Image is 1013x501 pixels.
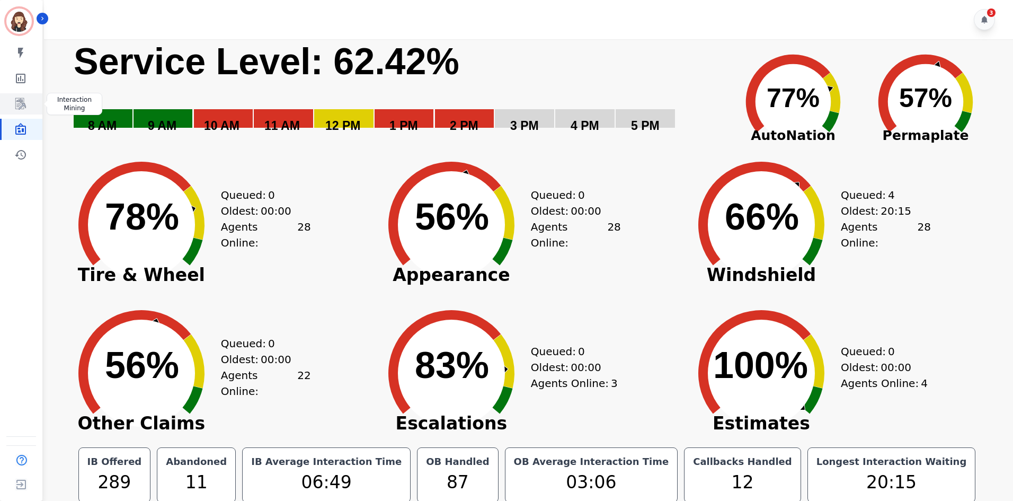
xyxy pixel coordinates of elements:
div: 20:15 [814,469,969,496]
span: 4 [888,187,895,203]
span: 0 [888,344,895,359]
div: 12 [691,469,794,496]
div: Agents Online: [841,375,931,391]
span: 00:00 [881,359,911,375]
div: Agents Online: [841,219,931,251]
text: 56% [105,345,179,386]
span: Other Claims [62,418,221,429]
text: 100% [713,345,808,386]
span: 4 [921,375,928,391]
div: 3 [987,8,996,17]
svg: Service Level: 0% [73,39,725,148]
text: 11 AM [264,119,300,133]
div: Agents Online: [221,219,311,251]
span: 3 [611,375,618,391]
span: AutoNation [727,126,859,146]
span: 00:00 [261,351,291,367]
span: Appearance [372,270,531,280]
span: 00:00 [571,203,601,219]
div: Abandoned [164,454,229,469]
span: Estimates [682,418,841,429]
span: 0 [268,336,275,351]
span: Tire & Wheel [62,270,221,280]
div: Queued: [841,344,920,359]
div: Queued: [531,344,610,359]
div: Oldest: [531,203,610,219]
div: 11 [164,469,229,496]
div: Agents Online: [531,219,621,251]
text: 12 PM [325,119,360,133]
div: Queued: [531,187,610,203]
text: Service Level: 62.42% [74,41,459,82]
div: 289 [85,469,144,496]
div: OB Handled [424,454,491,469]
div: Oldest: [221,351,300,367]
img: Bordered avatar [6,8,32,34]
div: OB Average Interaction Time [512,454,671,469]
span: 22 [297,367,310,399]
div: Callbacks Handled [691,454,794,469]
text: 66% [725,196,799,238]
text: 77% [767,83,820,113]
div: Agents Online: [531,375,621,391]
span: 28 [917,219,930,251]
text: 2 PM [450,119,478,133]
text: 9 AM [148,119,176,133]
span: Permaplate [859,126,992,146]
text: 78% [105,196,179,238]
div: Longest Interaction Waiting [814,454,969,469]
div: Queued: [841,187,920,203]
text: 4 PM [571,119,599,133]
div: 06:49 [249,469,404,496]
text: 8 AM [88,119,117,133]
span: 28 [297,219,310,251]
text: 10 AM [204,119,239,133]
div: Oldest: [531,359,610,375]
div: 87 [424,469,491,496]
div: IB Average Interaction Time [249,454,404,469]
div: 03:06 [512,469,671,496]
div: IB Offered [85,454,144,469]
div: Agents Online: [221,367,311,399]
span: 0 [578,187,585,203]
span: Escalations [372,418,531,429]
span: Windshield [682,270,841,280]
text: 1 PM [389,119,418,133]
span: 28 [607,219,620,251]
text: 3 PM [510,119,539,133]
span: 00:00 [261,203,291,219]
div: Oldest: [841,359,920,375]
span: 20:15 [881,203,911,219]
div: Oldest: [221,203,300,219]
text: 83% [415,345,489,386]
div: Queued: [221,336,300,351]
text: 57% [899,83,952,113]
text: 56% [415,196,489,238]
span: 0 [268,187,275,203]
span: 00:00 [571,359,601,375]
div: Queued: [221,187,300,203]
span: 0 [578,344,585,359]
div: Oldest: [841,203,920,219]
text: 5 PM [631,119,660,133]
